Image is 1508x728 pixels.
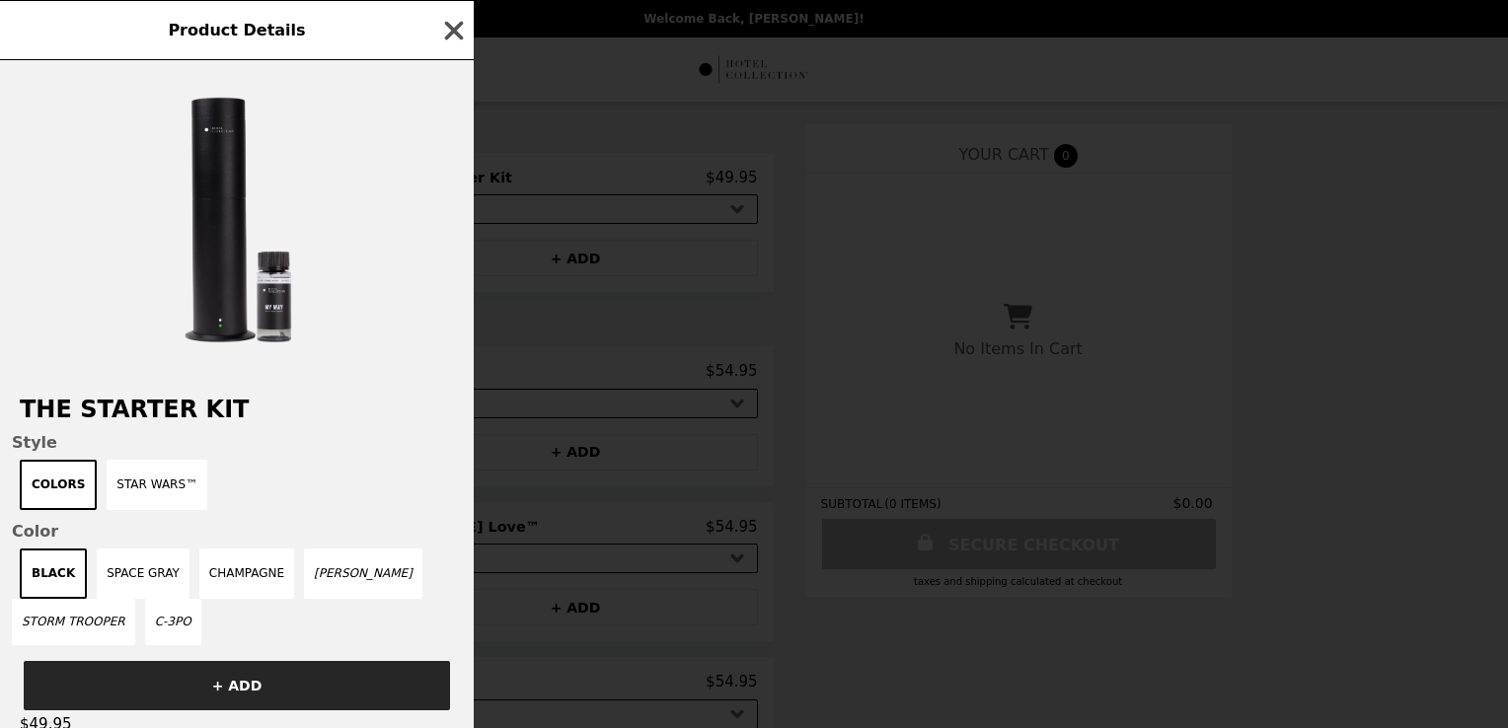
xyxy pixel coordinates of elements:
[168,21,305,39] span: Product Details
[12,522,462,541] span: Color
[12,433,462,452] span: Style
[107,460,207,510] button: Star Wars™
[145,599,201,645] button: C-3PO
[20,460,97,510] button: Colors
[304,548,422,599] button: [PERSON_NAME]
[89,80,385,376] img: Colors / Black
[97,548,189,599] button: Space Gray
[24,661,450,710] button: + ADD
[20,548,87,599] button: Black
[199,548,294,599] button: Champagne
[12,599,135,645] button: Storm Trooper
